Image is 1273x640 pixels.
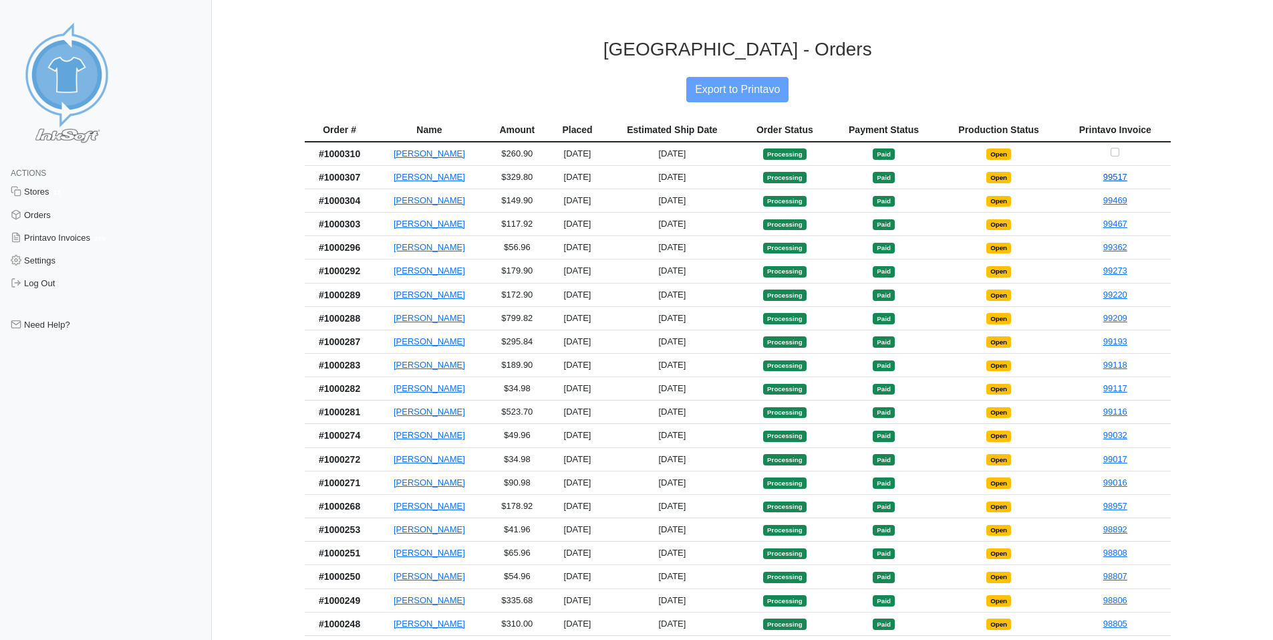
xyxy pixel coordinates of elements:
[763,384,807,395] span: Processing
[986,502,1012,513] span: Open
[484,142,551,166] td: $260.90
[305,142,375,166] th: #1000310
[305,565,375,589] th: #1000250
[873,502,895,513] span: Paid
[394,595,465,605] a: [PERSON_NAME]
[550,447,605,471] td: [DATE]
[305,330,375,353] th: #1000287
[550,377,605,401] td: [DATE]
[986,172,1012,183] span: Open
[305,518,375,542] th: #1000253
[550,589,605,612] td: [DATE]
[605,354,740,377] td: [DATE]
[484,165,551,189] td: $329.80
[550,330,605,353] td: [DATE]
[248,38,1227,61] h3: [GEOGRAPHIC_DATA] - Orders
[1103,219,1127,229] a: 99467
[394,172,465,182] a: [PERSON_NAME]
[550,189,605,212] td: [DATE]
[550,518,605,542] td: [DATE]
[938,118,1059,142] th: Production Status
[1103,242,1127,252] a: 99362
[763,196,807,207] span: Processing
[873,196,895,207] span: Paid
[550,306,605,330] td: [DATE]
[1103,524,1127,534] a: 98892
[1060,118,1171,142] th: Printavo Invoice
[394,336,465,346] a: [PERSON_NAME]
[394,477,465,488] a: [PERSON_NAME]
[394,501,465,511] a: [PERSON_NAME]
[305,612,375,635] th: #1000248
[1103,336,1127,346] a: 99193
[830,118,938,142] th: Payment Status
[484,118,551,142] th: Amount
[1103,313,1127,323] a: 99209
[873,290,895,301] span: Paid
[605,589,740,612] td: [DATE]
[1103,619,1127,629] a: 98805
[484,213,551,236] td: $117.92
[11,169,46,178] span: Actions
[986,454,1012,465] span: Open
[873,243,895,254] span: Paid
[550,612,605,635] td: [DATE]
[394,148,465,158] a: [PERSON_NAME]
[550,118,605,142] th: Placed
[1103,265,1127,276] a: 99273
[90,233,110,244] span: 295
[605,565,740,589] td: [DATE]
[763,572,807,583] span: Processing
[763,290,807,301] span: Processing
[873,454,895,465] span: Paid
[484,259,551,283] td: $179.90
[986,219,1012,231] span: Open
[550,165,605,189] td: [DATE]
[1103,195,1127,205] a: 99469
[1111,148,1119,156] input: Checkbox for selecting orders for invoice
[305,236,375,259] th: #1000296
[305,471,375,494] th: #1000271
[605,330,740,353] td: [DATE]
[394,195,465,205] a: [PERSON_NAME]
[605,612,740,635] td: [DATE]
[873,548,895,560] span: Paid
[394,407,465,417] a: [PERSON_NAME]
[484,589,551,612] td: $335.68
[550,401,605,424] td: [DATE]
[305,589,375,612] th: #1000249
[484,542,551,565] td: $65.96
[763,243,807,254] span: Processing
[484,306,551,330] td: $799.82
[484,447,551,471] td: $34.98
[484,330,551,353] td: $295.84
[1103,383,1127,393] a: 99117
[305,447,375,471] th: #1000272
[1103,595,1127,605] a: 98806
[873,219,895,231] span: Paid
[1103,290,1127,300] a: 99220
[1103,360,1127,370] a: 99118
[873,407,895,419] span: Paid
[763,619,807,630] span: Processing
[484,377,551,401] td: $34.98
[1103,454,1127,464] a: 99017
[550,259,605,283] td: [DATE]
[305,213,375,236] th: #1000303
[394,313,465,323] a: [PERSON_NAME]
[986,243,1012,254] span: Open
[394,524,465,534] a: [PERSON_NAME]
[550,494,605,518] td: [DATE]
[484,424,551,447] td: $49.96
[763,148,807,160] span: Processing
[986,431,1012,442] span: Open
[605,283,740,306] td: [DATE]
[550,424,605,447] td: [DATE]
[484,518,551,542] td: $41.96
[605,447,740,471] td: [DATE]
[484,565,551,589] td: $54.96
[394,571,465,581] a: [PERSON_NAME]
[986,290,1012,301] span: Open
[873,172,895,183] span: Paid
[394,242,465,252] a: [PERSON_NAME]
